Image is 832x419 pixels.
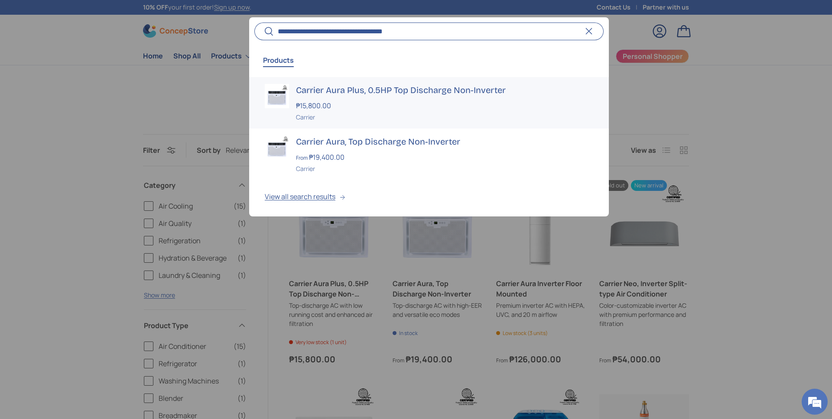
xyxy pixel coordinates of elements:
button: Products [263,50,294,70]
button: View all search results [249,180,609,216]
h3: Carrier Aura, Top Discharge Non-Inverter [296,135,593,148]
div: Carrier [296,113,593,122]
a: Carrier Aura, Top Discharge Non-Inverter From ₱19,400.00 Carrier [249,129,609,180]
div: Carrier [296,164,593,173]
a: Carrier Aura Plus, 0.5HP Top Discharge Non-Inverter ₱15,800.00 Carrier [249,77,609,129]
strong: ₱15,800.00 [296,101,333,110]
h3: Carrier Aura Plus, 0.5HP Top Discharge Non-Inverter [296,84,593,96]
strong: ₱19,400.00 [309,152,347,162]
span: From [296,154,308,161]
